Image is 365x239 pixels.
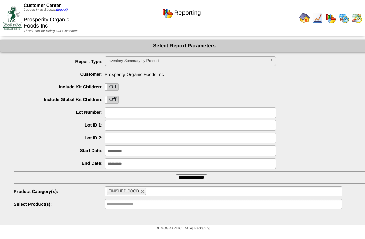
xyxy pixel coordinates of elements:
[351,12,362,23] img: calendarinout.gif
[24,17,69,29] span: Prosperity Organic Foods Inc
[24,3,61,8] span: Customer Center
[105,96,119,104] div: OnOff
[174,9,201,17] span: Reporting
[14,59,105,64] label: Report Type:
[338,12,349,23] img: calendarprod.gif
[3,6,22,29] img: ZoRoCo_Logo(Green%26Foil)%20jpg.webp
[155,227,210,230] span: [DEMOGRAPHIC_DATA] Packaging
[325,12,336,23] img: graph.gif
[162,7,173,18] img: graph.gif
[105,83,119,91] div: OnOff
[109,189,139,193] span: FINISHED GOOD
[14,97,105,102] label: Include Global Kit Children:
[24,8,68,12] span: Logged in as Bbogan
[56,8,68,12] a: (logout)
[299,12,310,23] img: home.gif
[14,84,105,89] label: Include Kit Children:
[105,96,119,103] label: Off
[105,84,119,90] label: Off
[14,148,105,153] label: Start Date:
[14,122,105,128] label: Lot ID 1:
[108,57,267,65] span: Inventory Summary by Product
[14,202,105,207] label: Select Product(s):
[14,161,105,166] label: End Date:
[14,110,105,115] label: Lot Number:
[14,72,105,77] label: Customer:
[24,29,78,33] span: Thank You for Being Our Customer!
[312,12,323,23] img: line_graph.gif
[14,189,105,194] label: Product Category(s):
[14,135,105,140] label: Lot ID 2:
